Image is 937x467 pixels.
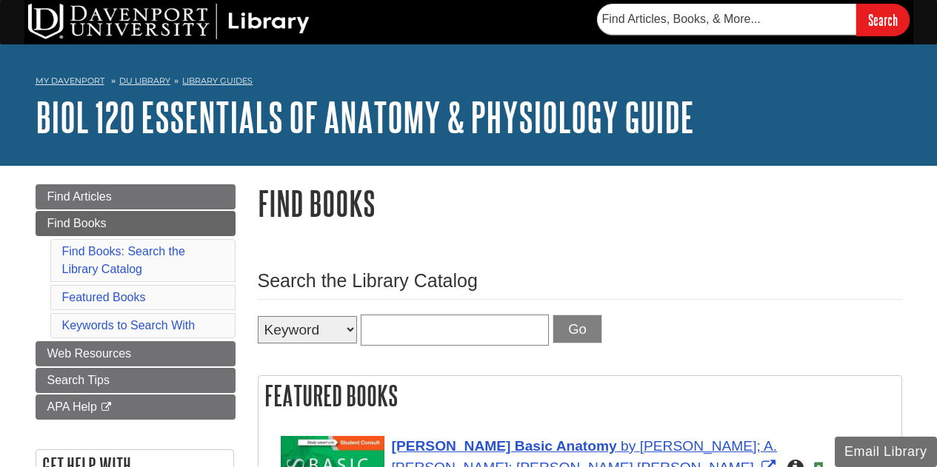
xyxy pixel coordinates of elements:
button: Go [553,315,602,344]
a: Featured Books [62,291,146,303]
h3: Search the Library Catalog [258,270,902,292]
a: Find Books [36,211,236,236]
h1: Find Books [258,184,902,222]
input: Find Articles, Books, & More... [597,4,856,35]
span: Web Resources [47,347,132,360]
i: This link opens in a new window [100,403,113,412]
a: Find Books: Search the Library Catalog [62,245,185,275]
a: Web Resources [36,341,236,366]
a: DU Library [119,75,170,86]
a: Library Guides [182,75,253,86]
span: APA Help [47,400,97,413]
a: Keywords to Search With [62,319,196,332]
h2: Featured Books [259,376,901,415]
input: Search [856,4,910,36]
a: My Davenport [36,75,104,87]
form: Searches DU Library's articles, books, and more [597,4,910,36]
input: Type search term [361,315,549,346]
span: Find Articles [47,190,112,203]
a: APA Help [36,394,236,420]
img: DU Library [28,4,310,39]
nav: breadcrumb [36,71,902,95]
span: Search Tips [47,374,110,386]
a: Find Articles [36,184,236,209]
span: [PERSON_NAME] Basic Anatomy [392,438,617,454]
a: BIOL 120 Essentials of Anatomy & Physiology Guide [36,94,694,140]
span: by [621,438,636,454]
a: Search Tips [36,368,236,393]
span: Find Books [47,217,107,229]
button: Email Library [835,437,937,467]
